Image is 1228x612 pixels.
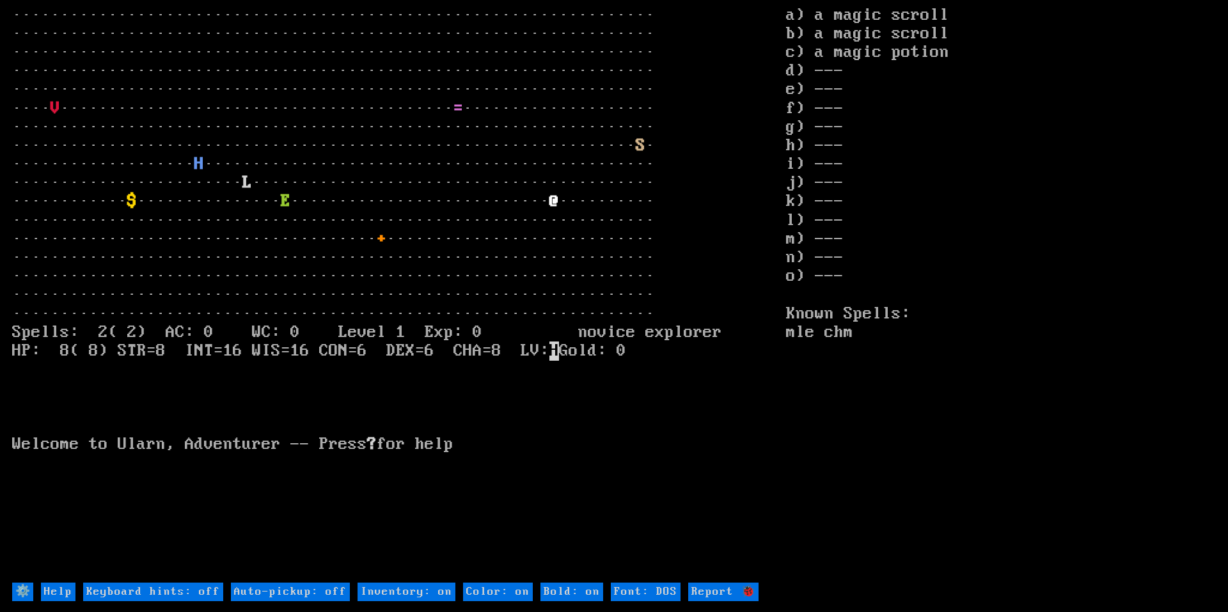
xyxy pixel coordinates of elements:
input: Keyboard hints: off [83,583,223,601]
font: L [242,173,252,192]
input: ⚙️ [12,583,33,601]
input: Font: DOS [611,583,681,601]
stats: a) a magic scroll b) a magic scroll c) a magic potion d) --- e) --- f) --- g) --- h) --- i) --- j... [786,6,1216,582]
font: H [194,155,204,174]
font: = [453,99,463,118]
input: Help [41,583,75,601]
larn: ··································································· ·····························... [12,6,786,582]
input: Report 🐞 [688,583,759,601]
font: S [636,136,645,155]
font: @ [549,192,559,211]
font: V [51,99,60,118]
input: Auto-pickup: off [231,583,350,601]
mark: H [549,341,559,361]
input: Bold: on [540,583,603,601]
input: Color: on [463,583,533,601]
font: + [377,230,386,249]
b: ? [367,435,377,454]
font: E [281,192,290,211]
input: Inventory: on [358,583,455,601]
font: $ [127,192,137,211]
